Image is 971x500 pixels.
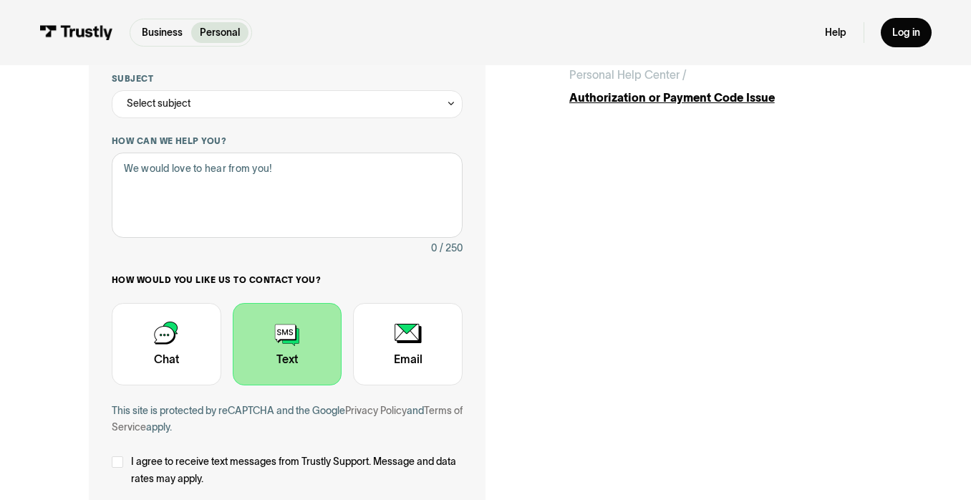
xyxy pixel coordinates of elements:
a: Business [133,22,191,43]
label: How can we help you? [112,135,463,147]
a: Personal [191,22,248,43]
a: Help [825,26,846,39]
span: I agree to receive text messages from Trustly Support. Message and data rates may apply. [131,453,463,487]
p: Business [142,25,183,40]
div: / 250 [440,240,463,257]
a: Personal Help Center /Authorization or Payment Code Issue [569,67,882,106]
div: Select subject [127,95,190,112]
a: Terms of Service [112,405,463,433]
div: Authorization or Payment Code Issue [569,90,882,107]
div: Log in [892,26,920,39]
img: Trustly Logo [39,25,113,41]
a: Log in [881,18,932,48]
div: 0 [431,240,437,257]
div: This site is protected by reCAPTCHA and the Google and apply. [112,403,463,436]
div: Select subject [112,90,463,119]
div: Personal Help Center / [569,67,687,84]
label: Subject [112,73,463,85]
p: Personal [200,25,240,40]
a: Privacy Policy [345,405,407,416]
label: How would you like us to contact you? [112,274,463,286]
